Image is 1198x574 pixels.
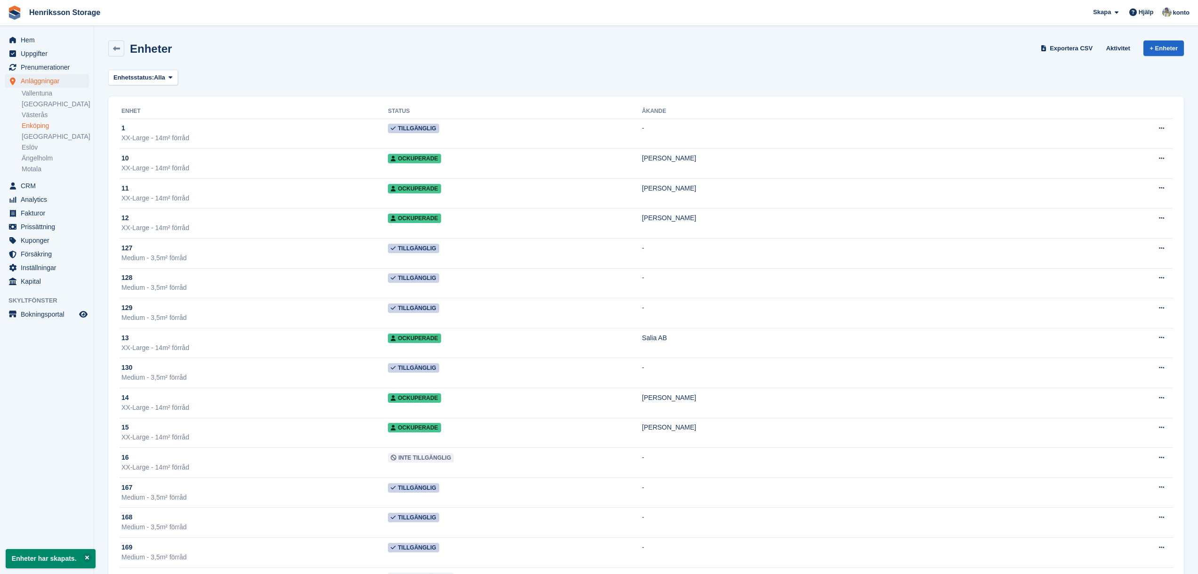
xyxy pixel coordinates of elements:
span: 12 [121,213,129,223]
span: Tillgänglig [388,363,439,373]
a: Exportera CSV [1039,40,1096,56]
div: XX-Large - 14m² förråd [121,223,388,233]
span: 129 [121,303,132,313]
td: - [642,119,1097,149]
span: Prenumerationer [21,61,77,74]
button: Enhetsstatus: Alla [108,70,178,85]
a: menu [5,207,89,220]
span: 15 [121,423,129,432]
div: XX-Large - 14m² förråd [121,432,388,442]
span: Hem [21,33,77,47]
a: [GEOGRAPHIC_DATA] [22,100,89,109]
span: Exportera CSV [1050,44,1093,53]
span: Tillgänglig [388,513,439,522]
td: - [642,538,1097,568]
span: 128 [121,273,132,283]
td: - [642,508,1097,538]
span: 1 [121,123,125,133]
div: [PERSON_NAME] [642,393,1097,403]
a: menu [5,275,89,288]
span: 168 [121,512,132,522]
span: Ockuperade [388,214,441,223]
span: Fakturor [21,207,77,220]
td: - [642,358,1097,388]
span: 11 [121,183,129,193]
span: Uppgifter [21,47,77,60]
span: 127 [121,243,132,253]
td: - [642,298,1097,328]
a: meny [5,308,89,321]
div: XX-Large - 14m² förråd [121,462,388,472]
span: Tillgänglig [388,543,439,552]
span: 169 [121,542,132,552]
a: menu [5,47,89,60]
div: Medium - 3,5m² förråd [121,373,388,383]
span: Försäkring [21,247,77,261]
th: Status [388,104,642,119]
a: menu [5,247,89,261]
div: XX-Large - 14m² förråd [121,163,388,173]
th: Enhet [120,104,388,119]
span: Kuponger [21,234,77,247]
div: Medium - 3,5m² förråd [121,253,388,263]
span: Skapa [1093,8,1111,17]
span: Prissättning [21,220,77,233]
div: Medium - 3,5m² förråd [121,552,388,562]
td: - [642,448,1097,478]
span: Tillgänglig [388,244,439,253]
div: [PERSON_NAME] [642,183,1097,193]
img: stora-icon-8386f47178a22dfd0bd8f6a31ec36ba5ce8667c1dd55bd0f319d3a0aa187defe.svg [8,6,22,20]
td: - [642,268,1097,298]
div: XX-Large - 14m² förråd [121,403,388,413]
a: Vallentuna [22,89,89,98]
span: Kapital [21,275,77,288]
div: Medium - 3,5m² förråd [121,313,388,323]
a: menu [5,61,89,74]
div: [PERSON_NAME] [642,423,1097,432]
img: Daniel Axberg [1162,8,1172,17]
a: menu [5,234,89,247]
span: Alla [154,73,165,82]
div: XX-Large - 14m² förråd [121,193,388,203]
span: Inställningar [21,261,77,274]
span: 10 [121,153,129,163]
span: konto [1173,8,1190,17]
span: Enhetsstatus: [113,73,154,82]
a: menu [5,179,89,192]
div: Medium - 3,5m² förråd [121,493,388,502]
span: Bokningsportal [21,308,77,321]
span: Ockuperade [388,334,441,343]
a: Motala [22,165,89,174]
p: Enheter har skapats. [6,549,96,568]
a: menu [5,220,89,233]
div: Medium - 3,5m² förråd [121,522,388,532]
a: menu [5,33,89,47]
span: Ockuperade [388,154,441,163]
span: Analytics [21,193,77,206]
div: XX-Large - 14m² förråd [121,343,388,353]
a: Förhandsgranska butik [78,309,89,320]
td: - [642,478,1097,508]
a: menu [5,261,89,274]
a: [GEOGRAPHIC_DATA] [22,132,89,141]
span: Anläggningar [21,74,77,88]
a: Enköping [22,121,89,130]
span: 16 [121,453,129,462]
span: Tillgänglig [388,303,439,313]
div: Salia AB [642,333,1097,343]
div: XX-Large - 14m² förråd [121,133,388,143]
span: Tillgänglig [388,273,439,283]
div: [PERSON_NAME] [642,213,1097,223]
a: menu [5,74,89,88]
a: Västerås [22,111,89,120]
span: Skyltfönster [8,296,94,305]
span: 130 [121,363,132,373]
span: Ockuperade [388,184,441,193]
div: Medium - 3,5m² förråd [121,283,388,293]
th: Åkande [642,104,1097,119]
span: CRM [21,179,77,192]
a: Henriksson Storage [25,5,104,20]
span: Ockuperade [388,423,441,432]
span: 14 [121,393,129,403]
span: 13 [121,333,129,343]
